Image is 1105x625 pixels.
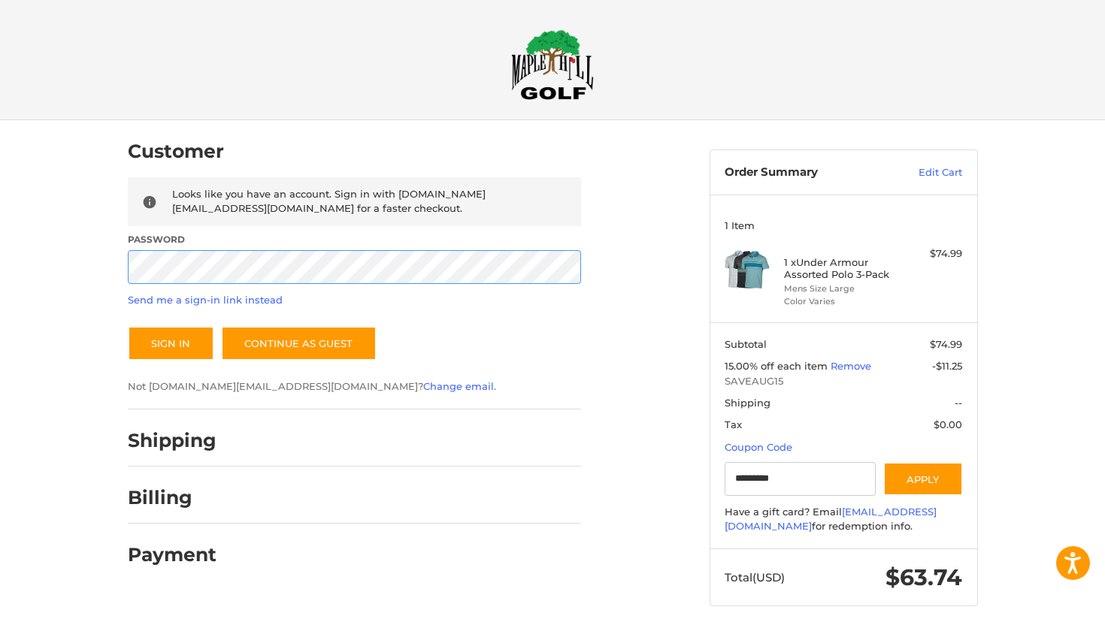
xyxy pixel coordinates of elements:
[930,338,962,350] span: $74.99
[128,294,283,306] a: Send me a sign-in link instead
[128,233,581,246] label: Password
[725,441,792,453] a: Coupon Code
[511,29,594,100] img: Maple Hill Golf
[128,429,216,452] h2: Shipping
[725,360,831,372] span: 15.00% off each item
[725,374,962,389] span: SAVEAUG15
[725,570,785,584] span: Total (USD)
[172,188,486,215] span: Looks like you have an account. Sign in with [DOMAIN_NAME][EMAIL_ADDRESS][DOMAIN_NAME] for a fast...
[725,397,770,409] span: Shipping
[934,418,962,430] span: $0.00
[128,140,224,163] h2: Customer
[886,563,962,591] span: $63.74
[725,219,962,231] h3: 1 Item
[221,326,377,361] a: Continue as guest
[128,326,214,361] button: Sign In
[725,165,886,180] h3: Order Summary
[886,165,962,180] a: Edit Cart
[932,360,962,372] span: -$11.25
[725,338,767,350] span: Subtotal
[725,505,962,534] div: Have a gift card? Email for redemption info.
[725,462,876,496] input: Gift Certificate or Coupon Code
[903,246,962,261] div: $74.99
[955,397,962,409] span: --
[128,379,581,394] p: Not [DOMAIN_NAME][EMAIL_ADDRESS][DOMAIN_NAME]? .
[831,360,871,372] a: Remove
[784,295,899,308] li: Color Varies
[784,256,899,281] h4: 1 x Under Armour Assorted Polo 3-Pack
[128,543,216,566] h2: Payment
[883,462,963,496] button: Apply
[784,282,899,295] li: Mens Size Large
[128,486,216,509] h2: Billing
[725,418,742,430] span: Tax
[423,380,494,392] a: Change email
[981,584,1105,625] iframe: Google Customer Reviews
